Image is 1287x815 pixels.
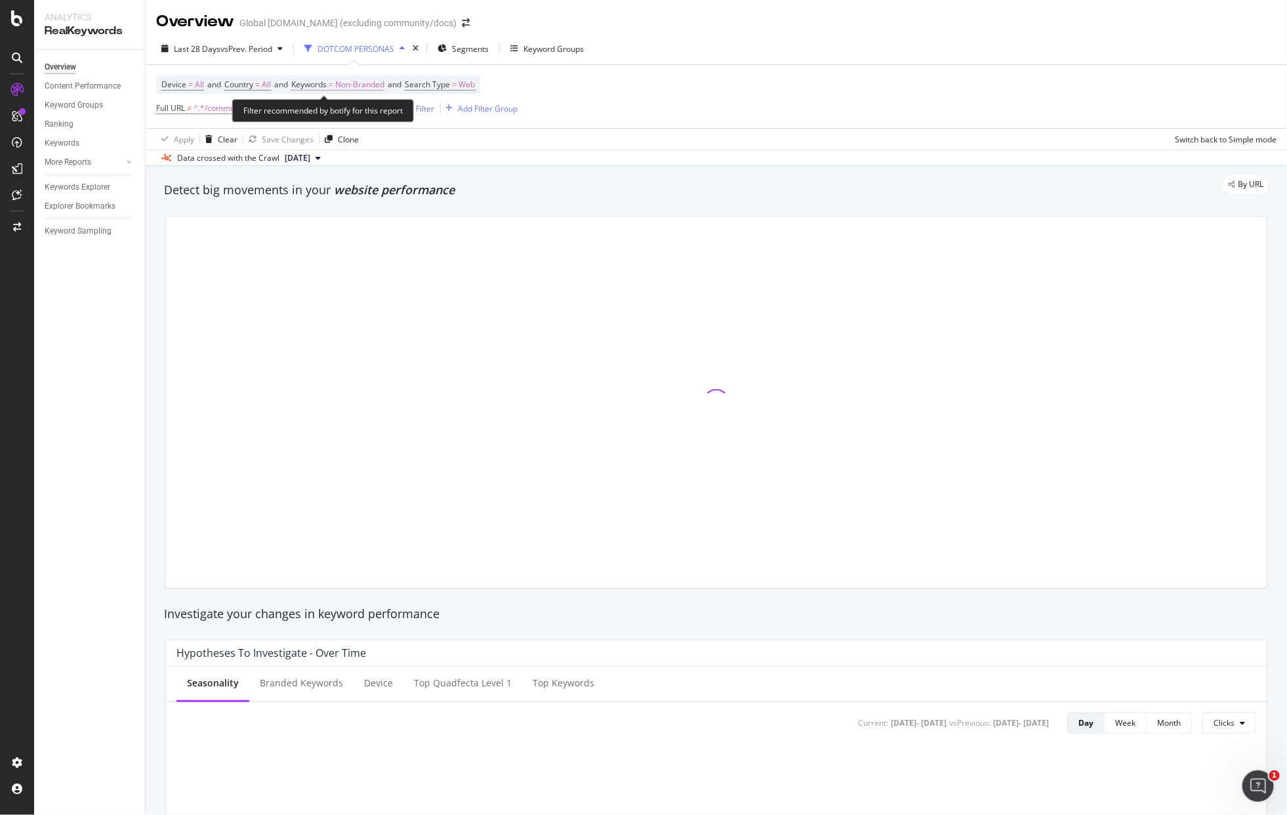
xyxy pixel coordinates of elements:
[220,43,272,54] span: vs Prev. Period
[262,75,271,94] span: All
[452,43,489,54] span: Segments
[1238,180,1263,188] span: By URL
[232,99,414,122] div: Filter recommended by botify for this report
[188,79,193,90] span: =
[1202,713,1256,734] button: Clicks
[317,43,394,54] div: DOTCOM PERSONAS
[45,98,136,112] a: Keyword Groups
[1175,134,1277,145] div: Switch back to Simple mode
[299,38,410,59] button: DOTCOM PERSONAS
[459,103,518,114] div: Add Filter Group
[174,43,220,54] span: Last 28 Days
[45,136,136,150] a: Keywords
[462,18,470,28] div: arrow-right-arrow-left
[410,42,421,55] div: times
[45,136,79,150] div: Keywords
[207,79,221,90] span: and
[329,79,333,90] span: =
[1157,717,1181,728] div: Month
[45,156,91,169] div: More Reports
[45,199,115,213] div: Explorer Bookmarks
[291,79,327,90] span: Keywords
[274,79,288,90] span: and
[1242,770,1274,802] iframe: Intercom live chat
[45,117,136,131] a: Ranking
[949,717,991,728] div: vs Previous :
[260,677,343,690] div: Branded Keywords
[1147,713,1192,734] button: Month
[45,180,110,194] div: Keywords Explorer
[441,100,518,116] button: Add Filter Group
[45,79,136,93] a: Content Performance
[45,117,73,131] div: Ranking
[177,152,279,164] div: Data crossed with the Crawl
[45,10,134,24] div: Analytics
[164,606,1269,623] div: Investigate your changes in keyword performance
[993,717,1049,728] div: [DATE] - [DATE]
[45,79,121,93] div: Content Performance
[335,75,384,94] span: Non-Branded
[239,16,457,30] div: Global [DOMAIN_NAME] (excluding community/docs)
[1214,717,1235,728] span: Clicks
[218,134,237,145] div: Clear
[200,129,237,150] button: Clear
[243,129,314,150] button: Save Changes
[255,79,260,90] span: =
[459,75,475,94] span: Web
[1170,129,1277,150] button: Switch back to Simple mode
[452,79,457,90] span: =
[505,38,589,59] button: Keyword Groups
[523,43,584,54] div: Keyword Groups
[45,60,76,74] div: Overview
[45,199,136,213] a: Explorer Bookmarks
[156,129,194,150] button: Apply
[262,134,314,145] div: Save Changes
[1105,713,1147,734] button: Week
[338,134,359,145] div: Clone
[285,152,310,164] span: 2025 Aug. 15th
[156,10,234,33] div: Overview
[45,224,136,238] a: Keyword Sampling
[858,717,888,728] div: Current:
[187,677,239,690] div: Seasonality
[45,24,134,39] div: RealKeywords
[533,677,594,690] div: Top Keywords
[45,156,123,169] a: More Reports
[194,99,259,117] span: ^.*/community.*$
[45,224,112,238] div: Keyword Sampling
[161,79,186,90] span: Device
[187,102,192,114] span: ≠
[279,150,326,166] button: [DATE]
[224,79,253,90] span: Country
[1115,717,1135,728] div: Week
[891,717,947,728] div: [DATE] - [DATE]
[1078,717,1093,728] div: Day
[1269,770,1280,781] span: 1
[388,79,401,90] span: and
[45,60,136,74] a: Overview
[156,38,288,59] button: Last 28 DaysvsPrev. Period
[174,134,194,145] div: Apply
[400,103,435,114] div: Add Filter
[364,677,393,690] div: Device
[405,79,450,90] span: Search Type
[176,646,366,659] div: Hypotheses to Investigate - Over Time
[45,98,103,112] div: Keyword Groups
[432,38,494,59] button: Segments
[45,180,136,194] a: Keywords Explorer
[1067,713,1105,734] button: Day
[414,677,512,690] div: Top quadfecta Level 1
[195,75,204,94] span: All
[1223,175,1269,194] div: legacy label
[156,102,185,114] span: Full URL
[319,129,359,150] button: Clone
